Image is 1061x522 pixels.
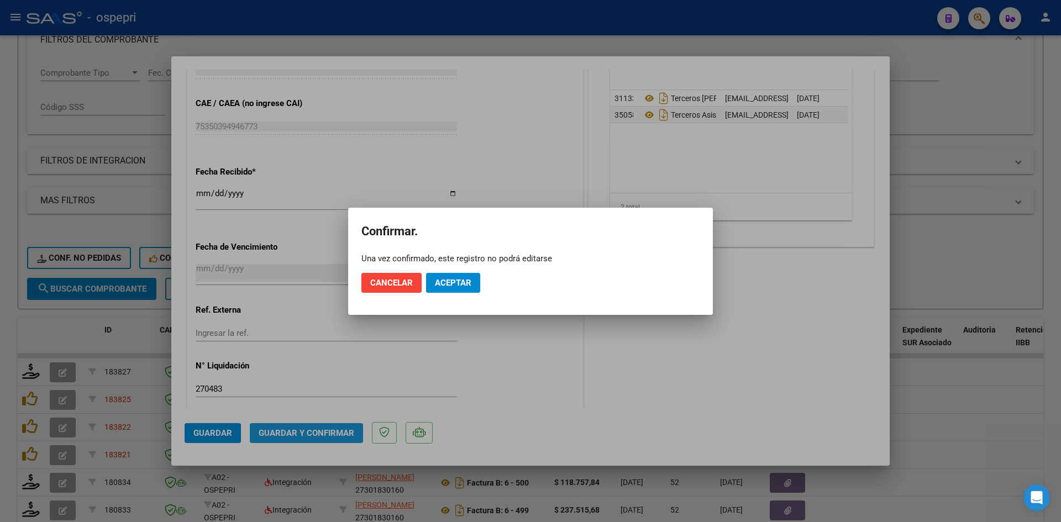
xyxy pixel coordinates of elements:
div: Open Intercom Messenger [1023,484,1050,511]
h2: Confirmar. [361,221,700,242]
button: Aceptar [426,273,480,293]
div: Una vez confirmado, este registro no podrá editarse [361,253,700,264]
button: Cancelar [361,273,422,293]
span: Aceptar [435,278,471,288]
span: Cancelar [370,278,413,288]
